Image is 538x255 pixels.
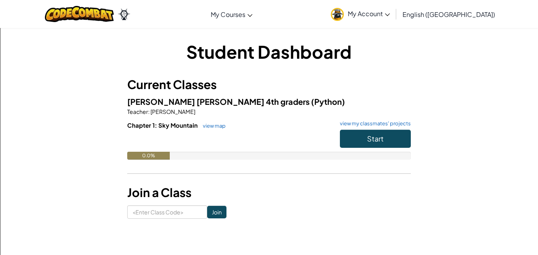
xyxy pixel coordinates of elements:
a: English ([GEOGRAPHIC_DATA]) [399,4,499,25]
img: Ozaria [118,8,130,20]
span: English ([GEOGRAPHIC_DATA]) [403,10,495,19]
img: CodeCombat logo [45,6,114,22]
span: My Courses [211,10,245,19]
a: My Courses [207,4,256,25]
a: My Account [327,2,394,26]
img: avatar [331,8,344,21]
span: My Account [348,9,390,18]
